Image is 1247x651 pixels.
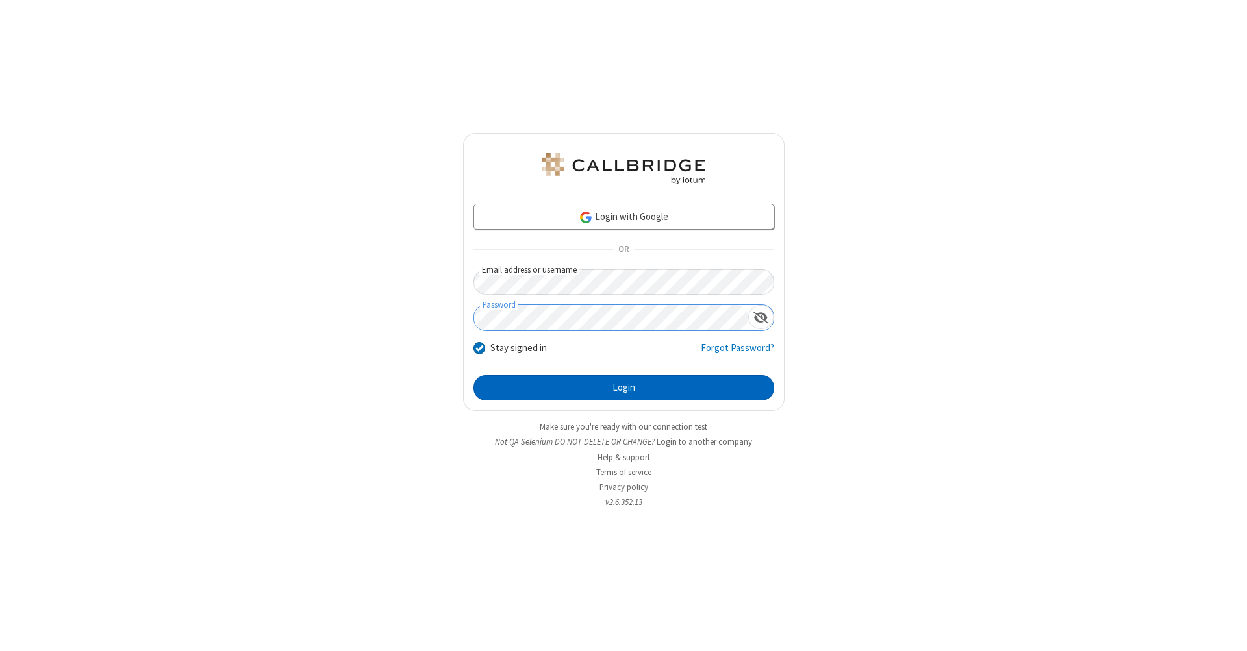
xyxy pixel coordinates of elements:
[473,269,774,295] input: Email address or username
[598,452,650,463] a: Help & support
[490,341,547,356] label: Stay signed in
[473,375,774,401] button: Login
[579,210,593,225] img: google-icon.png
[657,436,752,448] button: Login to another company
[613,241,634,259] span: OR
[463,496,785,508] li: v2.6.352.13
[599,482,648,493] a: Privacy policy
[473,204,774,230] a: Login with Google
[474,305,748,330] input: Password
[539,153,708,184] img: QA Selenium DO NOT DELETE OR CHANGE
[463,436,785,448] li: Not QA Selenium DO NOT DELETE OR CHANGE?
[540,421,707,432] a: Make sure you're ready with our connection test
[701,341,774,365] a: Forgot Password?
[596,467,651,478] a: Terms of service
[748,305,774,329] div: Show password
[1215,617,1237,642] iframe: Chat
